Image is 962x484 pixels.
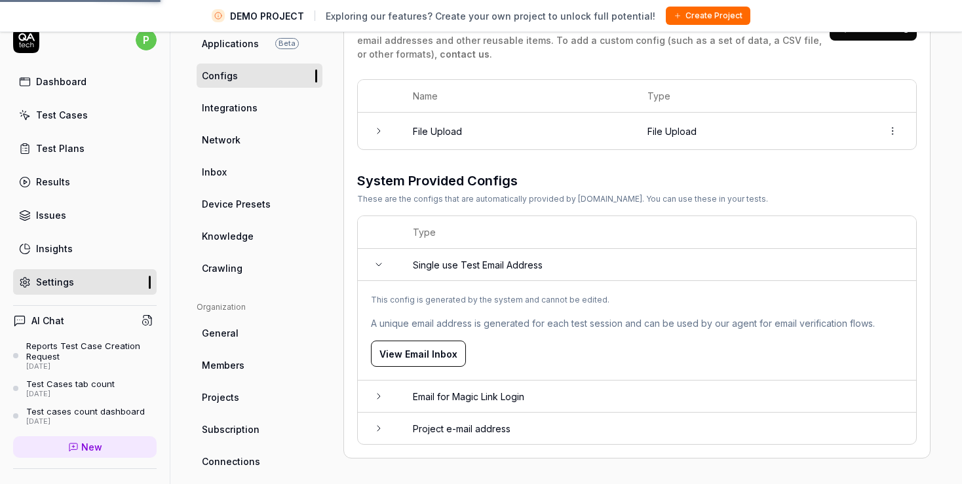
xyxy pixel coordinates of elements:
th: Type [634,80,869,113]
div: Test Cases tab count [26,379,115,389]
div: [DATE] [26,390,115,399]
a: General [197,321,322,345]
a: Inbox [197,160,322,184]
span: Network [202,133,240,147]
td: File Upload [634,113,869,149]
a: Knowledge [197,224,322,248]
div: Organization [197,301,322,313]
div: [DATE] [26,417,145,426]
div: Reports Test Case Creation Request [26,341,157,362]
span: Inbox [202,165,227,179]
span: Crawling [202,261,242,275]
span: Members [202,358,244,372]
span: p [136,29,157,50]
span: Projects [202,390,239,404]
td: Email for Magic Link Login [400,381,916,413]
th: Name [400,80,634,113]
div: Dashboard [36,75,87,88]
span: Subscription [202,422,260,436]
div: [DATE] [26,362,157,371]
div: Configs are data that can be used across multiple tests. This is where we keep login credentials,... [357,20,830,61]
a: Results [13,169,157,195]
div: Issues [36,208,66,222]
a: Dashboard [13,69,157,94]
a: Members [197,353,322,377]
a: Device Presets [197,192,322,216]
span: Connections [202,455,260,468]
a: Issues [13,202,157,228]
th: Type [400,216,916,249]
a: Test Cases tab count[DATE] [13,379,157,398]
div: This config is generated by the system and cannot be edited. [371,294,903,306]
span: Device Presets [202,197,271,211]
a: Insights [13,236,157,261]
a: Configs [197,64,322,88]
a: Test Cases [13,102,157,128]
a: Test Plans [13,136,157,161]
span: DEMO PROJECT [230,9,304,23]
span: Knowledge [202,229,254,243]
span: Configs [202,69,238,83]
div: Insights [36,242,73,255]
a: contact us [440,48,490,60]
span: Exploring our features? Create your own project to unlock full potential! [326,9,655,23]
a: Network [197,128,322,152]
a: Integrations [197,96,322,120]
button: View Email Inbox [371,341,466,367]
a: Crawling [197,256,322,280]
td: Single use Test Email Address [400,249,916,281]
button: p [136,27,157,53]
div: Settings [36,275,74,289]
span: Integrations [202,101,258,115]
a: Connections [197,449,322,474]
a: Settings [13,269,157,295]
span: Beta [275,38,299,49]
div: Test Cases [36,108,88,122]
h3: System Provided Configs [357,171,768,191]
div: Results [36,175,70,189]
a: Projects [197,385,322,409]
span: New [81,440,102,454]
span: A unique email address is generated for each test session and can be used by our agent for email ... [371,316,875,330]
a: Reports Test Case Creation Request[DATE] [13,341,157,371]
a: Test cases count dashboard[DATE] [13,406,157,426]
a: Subscription [197,417,322,441]
button: Create Project [666,7,750,25]
td: File Upload [400,113,634,149]
a: New [13,436,157,458]
a: ApplicationsBeta [197,31,322,56]
span: Applications [202,37,259,50]
div: These are the configs that are automatically provided by [DOMAIN_NAME]. You can use these in your... [357,193,768,205]
td: Project e-mail address [400,413,916,444]
div: Test cases count dashboard [26,406,145,417]
h4: AI Chat [31,314,64,327]
span: General [202,326,239,340]
a: View Email Inbox [371,341,903,367]
div: Test Plans [36,141,85,155]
